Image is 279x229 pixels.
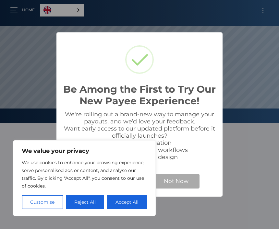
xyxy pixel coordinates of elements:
li: Faster navigation [76,139,216,146]
div: We're rolling out a brand-new way to manage your payouts, and we’d love your feedback. Want early... [63,111,216,161]
p: We value your privacy [22,147,147,155]
p: We use cookies to enhance your browsing experience, serve personalised ads or content, and analys... [22,159,147,190]
button: Reject All [66,195,104,209]
button: Not Now [153,174,200,188]
div: We value your privacy [13,140,156,216]
button: Accept All [107,195,147,209]
h2: Be Among the First to Try Our New Payee Experience! [63,84,216,107]
button: Customise [22,195,63,209]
